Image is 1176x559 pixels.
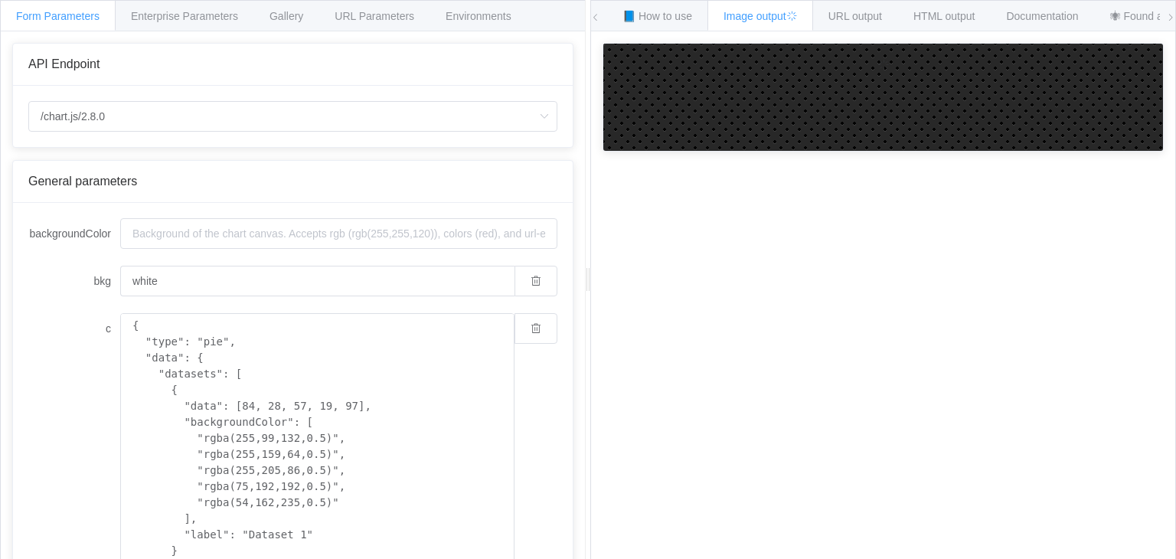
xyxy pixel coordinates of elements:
[28,266,120,296] label: bkg
[28,101,557,132] input: Select
[828,10,882,22] span: URL output
[16,10,100,22] span: Form Parameters
[724,10,797,22] span: Image output
[269,10,303,22] span: Gallery
[913,10,975,22] span: HTML output
[120,266,514,296] input: Background of the chart canvas. Accepts rgb (rgb(255,255,120)), colors (red), and url-encoded hex...
[622,10,692,22] span: 📘 How to use
[120,218,557,249] input: Background of the chart canvas. Accepts rgb (rgb(255,255,120)), colors (red), and url-encoded hex...
[131,10,238,22] span: Enterprise Parameters
[446,10,511,22] span: Environments
[28,313,120,344] label: c
[28,57,100,70] span: API Endpoint
[28,175,137,188] span: General parameters
[335,10,414,22] span: URL Parameters
[28,218,120,249] label: backgroundColor
[1006,10,1078,22] span: Documentation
